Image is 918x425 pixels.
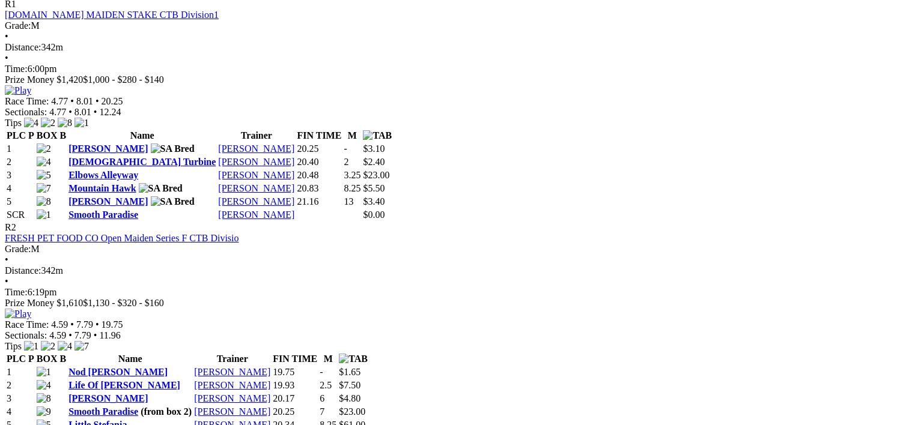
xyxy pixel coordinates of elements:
span: Time: [5,287,28,297]
a: Nod [PERSON_NAME] [68,367,168,377]
span: • [70,96,74,106]
span: • [5,53,8,63]
img: SA Bred [151,143,195,154]
a: Smooth Paradise [68,209,138,220]
td: 20.25 [296,143,342,155]
img: 2 [41,341,55,352]
span: Tips [5,341,22,351]
th: Name [68,130,216,142]
span: R2 [5,222,16,232]
img: TAB [363,130,392,141]
td: 1 [6,143,35,155]
a: [PERSON_NAME] [218,157,294,167]
span: Sectionals: [5,107,47,117]
img: 2 [37,143,51,154]
span: $7.50 [339,380,360,390]
td: 1 [6,366,35,378]
span: $1.65 [339,367,360,377]
a: FRESH PET FOOD CO Open Maiden Series F CTB Divisio [5,233,239,243]
span: • [68,107,72,117]
a: [PERSON_NAME] [218,170,294,180]
span: Grade: [5,20,31,31]
a: [PERSON_NAME] [194,406,270,417]
td: 4 [6,406,35,418]
td: SCR [6,209,35,221]
div: 342m [5,42,904,53]
span: • [94,107,97,117]
a: [PERSON_NAME] [194,380,270,390]
a: [PERSON_NAME] [218,196,294,206]
td: 3 [6,169,35,181]
span: Time: [5,64,28,74]
span: Tips [5,118,22,128]
img: 5 [37,170,51,181]
div: M [5,244,904,255]
span: B [59,354,66,364]
span: $1,000 - $280 - $140 [83,74,164,85]
span: 12.24 [99,107,121,117]
text: 13 [344,196,353,206]
span: 7.79 [76,319,93,330]
text: 3.25 [344,170,360,180]
a: [PERSON_NAME] [194,393,270,403]
text: - [320,367,323,377]
span: (from box 2) [141,406,192,417]
a: Smooth Paradise [68,406,138,417]
span: 19.75 [102,319,123,330]
th: Trainer [193,353,271,365]
img: 8 [58,118,72,128]
span: • [68,330,72,340]
img: 1 [37,367,51,378]
img: TAB [339,354,368,364]
th: Trainer [217,130,295,142]
div: 342m [5,265,904,276]
span: Distance: [5,42,41,52]
td: 20.83 [296,182,342,194]
span: BOX [37,130,58,140]
span: B [59,130,66,140]
span: $4.80 [339,393,360,403]
span: 4.59 [49,330,66,340]
text: 7 [320,406,324,417]
span: • [96,96,99,106]
img: 8 [37,196,51,207]
th: M [319,353,337,365]
th: FIN TIME [296,130,342,142]
a: [DEMOGRAPHIC_DATA] Turbine [68,157,216,167]
img: Play [5,309,31,319]
text: 6 [320,393,324,403]
span: • [70,319,74,330]
span: 8.01 [74,107,91,117]
img: 1 [74,118,89,128]
a: [PERSON_NAME] [194,367,270,377]
span: $3.40 [363,196,385,206]
th: Name [68,353,192,365]
span: • [5,31,8,41]
span: • [94,330,97,340]
img: 7 [37,183,51,194]
a: [DOMAIN_NAME] MAIDEN STAKE CTB Division1 [5,10,219,20]
img: 1 [37,209,51,220]
td: 20.40 [296,156,342,168]
td: 20.25 [272,406,318,418]
a: [PERSON_NAME] [218,183,294,193]
td: 2 [6,156,35,168]
td: 20.17 [272,393,318,405]
td: 21.16 [296,196,342,208]
span: $23.00 [363,170,389,180]
span: 8.01 [76,96,93,106]
span: P [28,354,34,364]
a: Elbows Alleyway [68,170,138,180]
div: 6:19pm [5,287,904,298]
span: PLC [7,354,26,364]
span: BOX [37,354,58,364]
span: 4.77 [51,96,68,106]
div: 6:00pm [5,64,904,74]
img: 4 [37,380,51,391]
td: 4 [6,182,35,194]
span: $5.50 [363,183,385,193]
td: 20.48 [296,169,342,181]
div: M [5,20,904,31]
a: [PERSON_NAME] [218,209,294,220]
span: $23.00 [339,406,365,417]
